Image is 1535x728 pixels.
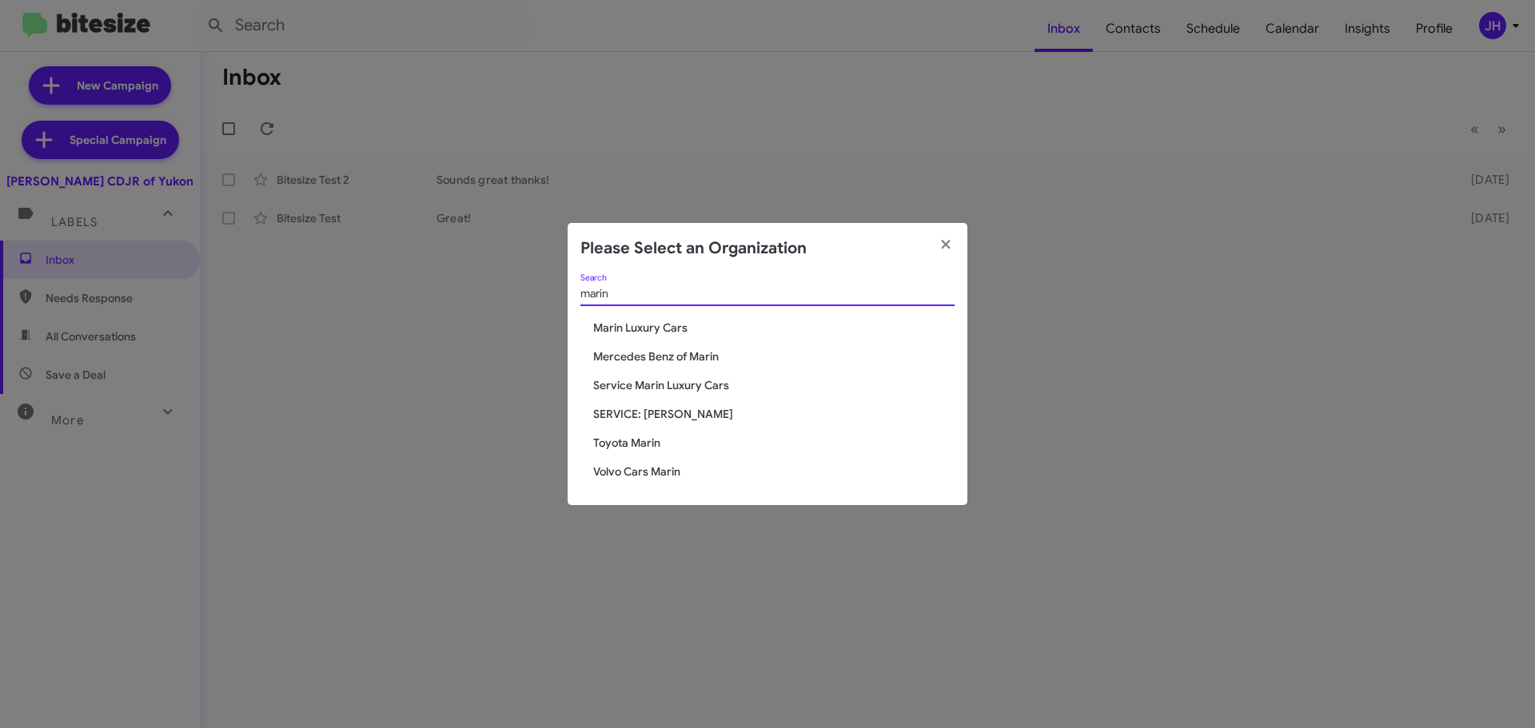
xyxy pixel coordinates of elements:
span: Toyota Marin [593,435,955,451]
span: SERVICE: [PERSON_NAME] [593,406,955,422]
span: Marin Luxury Cars [593,320,955,336]
h2: Please Select an Organization [580,236,807,261]
span: Mercedes Benz of Marin [593,348,955,364]
span: Service Marin Luxury Cars [593,377,955,393]
span: Volvo Cars Marin [593,463,955,479]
